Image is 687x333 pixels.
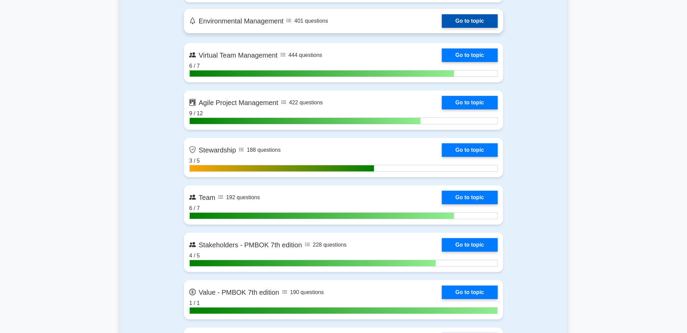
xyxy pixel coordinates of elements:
[442,14,498,28] a: Go to topic
[442,143,498,157] a: Go to topic
[442,286,498,299] a: Go to topic
[442,48,498,62] a: Go to topic
[442,191,498,204] a: Go to topic
[442,238,498,252] a: Go to topic
[442,96,498,109] a: Go to topic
